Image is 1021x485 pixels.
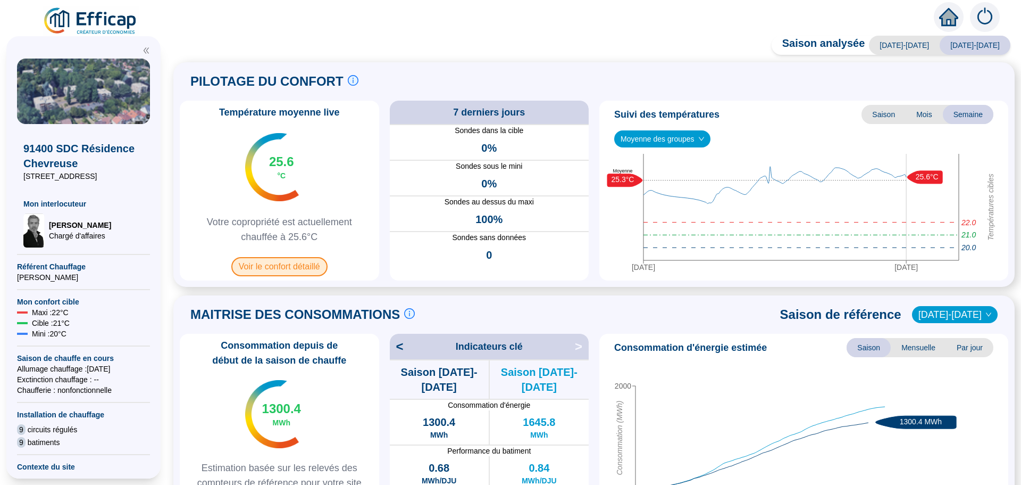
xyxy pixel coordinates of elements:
span: Sondes dans la cible [390,125,589,136]
span: Maxi : 22 °C [32,307,69,318]
span: down [698,136,705,142]
text: 25.6°C [916,172,939,181]
span: Voir le confort détaillé [231,257,328,276]
span: > [575,338,589,355]
span: Allumage chauffage : [DATE] [17,364,150,374]
span: MWh [430,430,448,440]
span: < [390,338,404,355]
span: info-circle [348,75,358,86]
span: 1645.8 [523,415,555,430]
span: [DATE]-[DATE] [940,36,1010,55]
span: Saison analysée [772,36,865,55]
span: Contexte du site [17,462,150,472]
span: Mois [906,105,943,124]
span: Exctinction chauffage : -- [17,374,150,385]
span: Consommation depuis de début de la saison de chauffe [184,338,375,368]
text: Moyenne [613,168,632,174]
tspan: [DATE] [894,263,918,272]
span: [STREET_ADDRESS] [23,171,144,182]
span: 91400 SDC Résidence Chevreuse [23,141,144,171]
span: Chaufferie : non fonctionnelle [17,385,150,396]
tspan: 22.0 [961,218,976,227]
span: Par jour [946,338,993,357]
span: Consommation d'énergie [390,400,589,410]
span: double-left [143,47,150,54]
text: 25.3°C [612,176,634,184]
span: PILOTAGE DU CONFORT [190,73,344,90]
tspan: 2000 [615,382,631,390]
tspan: Consommation (MWh) [615,401,624,475]
tspan: 21.0 [961,231,976,240]
span: 0 [486,248,492,262]
span: Mini : 20 °C [32,328,66,339]
span: Consommation d'énergie estimée [614,340,767,355]
span: Mon confort cible [17,297,150,307]
span: 25.6 [269,153,294,170]
span: Sondes sous le mini [390,161,589,172]
span: Installation de chauffage [17,409,150,420]
span: [PERSON_NAME] [49,220,111,231]
span: 100% [475,212,503,227]
tspan: Températures cibles [986,174,995,241]
span: down [985,311,992,318]
span: 0.68 [429,461,449,475]
span: 1300.4 [262,400,301,417]
img: indicateur températures [245,133,299,201]
tspan: [DATE] [632,263,655,272]
img: Chargé d'affaires [23,213,45,248]
tspan: 20.0 [961,244,976,252]
span: Mon interlocuteur [23,199,144,209]
img: efficap energie logo [43,6,139,36]
span: 0% [481,141,497,155]
span: info-circle [404,308,415,319]
span: circuits régulés [28,424,77,435]
span: Cible : 21 °C [32,318,70,328]
span: Sondes sans données [390,232,589,243]
span: [DATE]-[DATE] [869,36,940,55]
span: 1300.4 [423,415,455,430]
span: Performance du batiment [390,446,589,456]
span: Saison [DATE]-[DATE] [490,365,589,394]
span: Votre copropriété est actuellement chauffée à 25.6°C [184,215,375,244]
span: Moyenne des groupes [621,131,704,147]
span: MWh [273,417,290,428]
span: [PERSON_NAME] [17,272,150,283]
span: Sondes au dessus du maxi [390,196,589,208]
span: Température moyenne live [213,105,346,120]
span: 2022-2023 [918,307,991,323]
span: 0.84 [529,461,549,475]
span: Chargé d'affaires [49,231,111,241]
span: Mensuelle [891,338,946,357]
span: Indicateurs clé [456,339,523,354]
span: 0% [481,176,497,191]
span: Suivi des températures [614,107,719,122]
span: home [939,7,958,27]
span: Saison de référence [780,306,901,323]
span: Saison [847,338,891,357]
span: Saison [861,105,906,124]
text: 1300.4 MWh [900,417,942,426]
span: Semaine [943,105,993,124]
span: MWh [530,430,548,440]
span: 7 derniers jours [453,105,525,120]
img: indicateur températures [245,380,299,448]
span: °C [277,170,286,181]
span: Saison [DATE]-[DATE] [390,365,489,394]
span: batiments [28,437,60,448]
span: 9 [17,424,26,435]
span: 9 [17,437,26,448]
span: Saison de chauffe en cours [17,353,150,364]
img: alerts [970,2,1000,32]
span: MAITRISE DES CONSOMMATIONS [190,306,400,323]
span: Référent Chauffage [17,261,150,272]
